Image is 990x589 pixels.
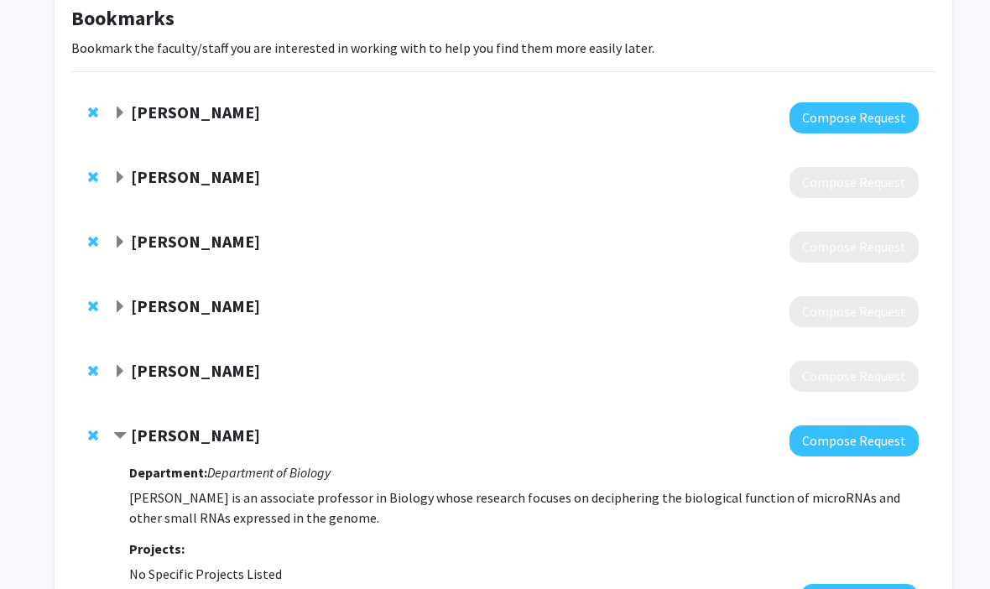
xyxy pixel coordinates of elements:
span: Expand Xiangbo Ruan Bookmark [113,236,127,249]
p: [PERSON_NAME] is an associate professor in Biology whose research focuses on deciphering the biol... [129,487,919,528]
strong: [PERSON_NAME] [131,231,260,252]
span: Expand Matthew Poy Bookmark [113,300,127,314]
span: Remove Xiangbo Ruan from bookmarks [88,235,98,248]
strong: Projects: [129,540,185,557]
span: Expand Martin Trapecar Bookmark [113,365,127,378]
span: Remove Martin Trapecar from bookmarks [88,364,98,378]
button: Compose Request to Matthew Poy [789,296,919,327]
span: No Specific Projects Listed [129,566,282,582]
span: Contract John Kim Bookmark [113,430,127,443]
button: Compose Request to Martin Trapecar [789,361,919,392]
span: Expand Frederick Anokye-Danso Bookmark [113,171,127,185]
span: Remove Thomas Donner from bookmarks [88,106,98,119]
span: Expand Thomas Donner Bookmark [113,107,127,120]
strong: [PERSON_NAME] [131,166,260,187]
strong: [PERSON_NAME] [131,360,260,381]
strong: Department: [129,464,207,481]
strong: [PERSON_NAME] [131,295,260,316]
button: Compose Request to Xiangbo Ruan [789,232,919,263]
i: Department of Biology [207,464,331,481]
iframe: Chat [13,513,71,576]
button: Compose Request to Thomas Donner [789,102,919,133]
strong: [PERSON_NAME] [131,102,260,122]
h1: Bookmarks [71,7,935,31]
p: Bookmark the faculty/staff you are interested in working with to help you find them more easily l... [71,38,935,58]
span: Remove Frederick Anokye-Danso from bookmarks [88,170,98,184]
span: Remove Matthew Poy from bookmarks [88,300,98,313]
span: Remove John Kim from bookmarks [88,429,98,442]
button: Compose Request to Frederick Anokye-Danso [789,167,919,198]
strong: [PERSON_NAME] [131,425,260,446]
button: Compose Request to John Kim [789,425,919,456]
